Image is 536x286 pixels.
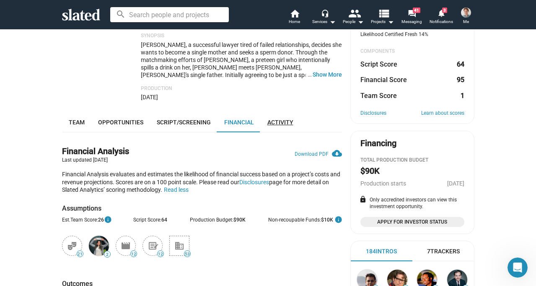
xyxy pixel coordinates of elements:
[89,236,109,256] img: Jacquelynn Remery-Pearson Producer
[334,215,342,226] mat-icon: info
[91,112,150,132] a: Opportunities
[309,8,339,27] button: Services
[312,17,336,27] div: Services
[121,241,131,251] mat-icon: movie_black
[427,247,460,255] div: 7 Trackers
[371,17,394,27] span: Projects
[360,157,464,164] div: Total Production budget
[267,119,293,126] span: Activity
[365,218,459,226] span: Apply for Investor Status
[442,8,447,13] span: 3
[131,252,137,257] span: 12
[355,17,365,27] mat-icon: arrow_drop_down
[148,241,158,251] mat-icon: article
[62,157,108,164] span: Last updated [DATE]
[427,8,456,27] a: 3Notifications
[377,7,389,19] mat-icon: view_list
[413,8,420,13] span: 41
[421,110,464,117] a: Learn about scores
[218,112,261,132] a: Financial
[239,179,269,186] a: Disclosures
[164,186,189,194] button: Read less
[456,91,464,100] dd: 1
[69,119,85,126] span: Team
[304,71,313,78] span: …
[360,31,464,38] div: Likelihood Certified Fresh 14%
[110,7,229,22] input: Search people and projects
[360,138,396,149] div: Financing
[321,9,329,17] mat-icon: headset_mic
[224,119,254,126] span: Financial
[158,252,163,257] span: 12
[360,75,407,84] dt: Financial Score
[360,48,464,55] div: COMPONENTS
[62,204,101,212] strong: Assumptions
[141,41,342,161] span: [PERSON_NAME], a successful lawyer tired of failed relationships, decides she wants to become a s...
[153,243,163,253] mat-icon: create
[456,75,464,84] dd: 95
[190,217,233,223] span: Production Budget:
[366,247,397,255] div: 184 Intros
[184,252,190,257] span: 53
[62,217,98,223] span: Est. Team Score:
[67,241,77,251] mat-icon: theater_comedy_black
[62,132,342,164] div: Financial Analysis
[401,17,422,27] span: Messaging
[313,71,342,78] button: …Show More
[161,217,167,223] span: 64
[456,6,476,28] button: Christian HallMe
[348,7,360,19] mat-icon: people
[360,91,397,100] dt: Team Score
[437,9,445,17] mat-icon: notifications
[368,8,397,27] button: Projects
[360,217,464,227] a: Apply for Investor Status
[343,17,364,27] div: People
[98,217,111,223] span: 26
[104,215,112,226] mat-icon: info
[456,60,464,69] dd: 64
[141,33,342,39] p: Synopsis
[98,119,143,126] span: Opportunities
[280,8,309,27] a: Home
[174,241,184,251] mat-icon: business_black
[268,217,321,223] span: Non-recoupable Funds:
[386,17,396,27] mat-icon: arrow_drop_down
[141,85,342,92] p: Production
[339,8,368,27] button: People
[359,196,367,203] mat-icon: lock
[150,112,218,132] a: Script/Screening
[463,17,469,27] span: Me
[447,180,464,187] span: [DATE]
[157,119,211,126] span: Script/Screening
[104,252,110,257] span: 2
[141,94,158,100] span: [DATE]
[360,180,406,187] span: Production starts
[133,217,161,223] span: Script Score:
[397,8,427,27] a: 41Messaging
[327,17,337,27] mat-icon: arrow_drop_down
[62,171,340,193] span: Financial Analysis evaluates and estimates the likelihood of financial success based on a project...
[430,17,453,27] span: Notifications
[321,217,333,223] span: $10K
[508,258,528,278] iframe: Intercom live chat
[360,60,397,69] dt: Script Score
[261,112,300,132] a: Activity
[289,17,300,27] span: Home
[290,8,300,18] mat-icon: home
[360,197,464,210] div: Only accredited investors can view this investment opportunity.
[295,146,342,158] a: Download PDF
[360,110,386,117] a: Disclosures
[233,217,246,223] span: $90K
[461,8,471,18] img: Christian Hall
[77,252,83,257] span: 21
[360,165,380,177] h2: $90K
[332,148,342,158] mat-icon: cloud_download
[408,9,416,17] mat-icon: forum
[62,112,91,132] a: Team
